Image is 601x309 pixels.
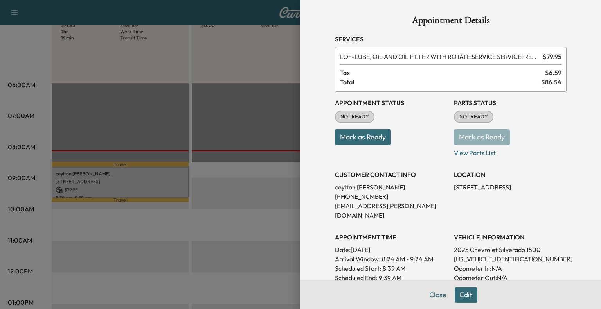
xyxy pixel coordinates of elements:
p: Scheduled End: [335,273,377,282]
button: Mark as Ready [335,129,391,145]
span: NOT READY [455,113,493,121]
span: $ 79.95 [543,52,561,61]
h3: LOCATION [454,170,567,179]
p: 2025 Chevrolet Silverado 1500 [454,245,567,254]
span: $ 6.59 [545,68,561,77]
p: Scheduled Start: [335,264,381,273]
h3: CUSTOMER CONTACT INFO [335,170,448,179]
p: Date: [DATE] [335,245,448,254]
span: Total [340,77,541,87]
p: [US_VEHICLE_IDENTIFICATION_NUMBER] [454,254,567,264]
p: [STREET_ADDRESS] [454,182,567,192]
span: Tax [340,68,545,77]
h3: Parts Status [454,98,567,107]
h3: VEHICLE INFORMATION [454,232,567,242]
h3: Services [335,34,567,44]
span: LUBE, OIL AND OIL FILTER WITH ROTATE SERVICE SERVICE. RESET OIL LIFE MONITOR. HAZARDOUS WASTE FEE... [340,52,540,61]
p: Arrival Window: [335,254,448,264]
p: [PHONE_NUMBER] [335,192,448,201]
p: 8:39 AM [383,264,405,273]
p: Odometer In: N/A [454,264,567,273]
p: coylton [PERSON_NAME] [335,182,448,192]
span: NOT READY [336,113,374,121]
button: Close [424,287,452,303]
p: 9:39 AM [379,273,401,282]
h1: Appointment Details [335,16,567,28]
p: Odometer Out: N/A [454,273,567,282]
h3: APPOINTMENT TIME [335,232,448,242]
h3: Appointment Status [335,98,448,107]
span: 8:24 AM - 9:24 AM [382,254,433,264]
span: $ 86.54 [541,77,561,87]
p: [EMAIL_ADDRESS][PERSON_NAME][DOMAIN_NAME] [335,201,448,220]
p: View Parts List [454,145,567,157]
button: Edit [455,287,477,303]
